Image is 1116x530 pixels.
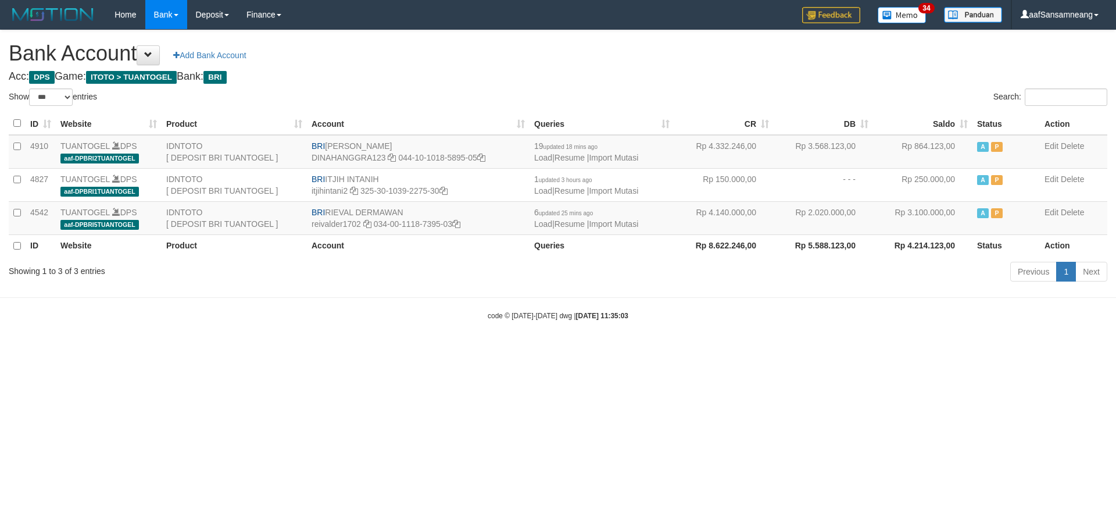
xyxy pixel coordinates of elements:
[802,7,860,23] img: Feedback.jpg
[1040,234,1107,257] th: Action
[576,312,628,320] strong: [DATE] 11:35:03
[534,141,638,162] span: | |
[162,168,307,201] td: IDNTOTO [ DEPOSIT BRI TUANTOGEL ]
[307,201,530,234] td: RIEVAL DERMAWAN 034-00-1118-7395-03
[534,219,552,229] a: Load
[60,208,110,217] a: TUANTOGEL
[589,186,638,195] a: Import Mutasi
[1025,88,1107,106] input: Search:
[530,112,674,135] th: Queries: activate to sort column ascending
[1075,262,1107,282] a: Next
[307,168,530,201] td: ITJIH INTANIH 325-30-1039-2275-30
[674,112,774,135] th: CR: activate to sort column ascending
[555,153,585,162] a: Resume
[56,234,162,257] th: Website
[1045,141,1058,151] a: Edit
[477,153,485,162] a: Copy 044101018589505 to clipboard
[56,135,162,169] td: DPS
[388,153,396,162] a: Copy DINAHANGGRA123 to clipboard
[1045,208,1058,217] a: Edit
[56,168,162,201] td: DPS
[555,186,585,195] a: Resume
[312,219,361,229] a: reivalder1702
[162,135,307,169] td: IDNTOTO [ DEPOSIT BRI TUANTOGEL ]
[1045,175,1058,184] a: Edit
[873,168,972,201] td: Rp 250.000,00
[166,45,253,65] a: Add Bank Account
[539,210,593,216] span: updated 25 mins ago
[878,7,927,23] img: Button%20Memo.svg
[534,208,593,217] span: 6
[26,135,56,169] td: 4910
[774,168,873,201] td: - - -
[9,42,1107,65] h1: Bank Account
[162,234,307,257] th: Product
[56,112,162,135] th: Website: activate to sort column ascending
[991,208,1003,218] span: Paused
[534,175,638,195] span: | |
[26,201,56,234] td: 4542
[1061,141,1084,151] a: Delete
[29,88,73,106] select: Showentries
[1010,262,1057,282] a: Previous
[873,234,972,257] th: Rp 4.214.123,00
[9,71,1107,83] h4: Acc: Game: Bank:
[60,220,139,230] span: aaf-DPBRI5TUANTOGEL
[873,112,972,135] th: Saldo: activate to sort column ascending
[991,142,1003,152] span: Paused
[350,186,358,195] a: Copy itjihintani2 to clipboard
[1056,262,1076,282] a: 1
[60,187,139,197] span: aaf-DPBRI1TUANTOGEL
[873,135,972,169] td: Rp 864.123,00
[530,234,674,257] th: Queries
[977,175,989,185] span: Active
[674,201,774,234] td: Rp 4.140.000,00
[312,175,325,184] span: BRI
[312,208,325,217] span: BRI
[203,71,226,84] span: BRI
[307,112,530,135] th: Account: activate to sort column ascending
[534,208,638,229] span: | |
[1040,112,1107,135] th: Action
[534,153,552,162] a: Load
[977,142,989,152] span: Active
[674,135,774,169] td: Rp 4.332.246,00
[993,88,1107,106] label: Search:
[60,154,139,163] span: aaf-DPBRI2TUANTOGEL
[29,71,55,84] span: DPS
[60,175,110,184] a: TUANTOGEL
[972,112,1040,135] th: Status
[363,219,371,229] a: Copy reivalder1702 to clipboard
[9,88,97,106] label: Show entries
[977,208,989,218] span: Active
[60,141,110,151] a: TUANTOGEL
[9,261,456,277] div: Showing 1 to 3 of 3 entries
[312,153,386,162] a: DINAHANGGRA123
[26,112,56,135] th: ID: activate to sort column ascending
[944,7,1002,23] img: panduan.png
[543,144,598,150] span: updated 18 mins ago
[555,219,585,229] a: Resume
[452,219,460,229] a: Copy 034001118739503 to clipboard
[312,141,325,151] span: BRI
[534,141,598,151] span: 19
[589,153,638,162] a: Import Mutasi
[307,135,530,169] td: [PERSON_NAME] 044-10-1018-5895-05
[534,186,552,195] a: Load
[26,234,56,257] th: ID
[1061,208,1084,217] a: Delete
[774,234,873,257] th: Rp 5.588.123,00
[991,175,1003,185] span: Paused
[312,186,348,195] a: itjihintani2
[918,3,934,13] span: 34
[307,234,530,257] th: Account
[589,219,638,229] a: Import Mutasi
[26,168,56,201] td: 4827
[56,201,162,234] td: DPS
[162,112,307,135] th: Product: activate to sort column ascending
[86,71,177,84] span: ITOTO > TUANTOGEL
[674,234,774,257] th: Rp 8.622.246,00
[539,177,592,183] span: updated 3 hours ago
[972,234,1040,257] th: Status
[774,135,873,169] td: Rp 3.568.123,00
